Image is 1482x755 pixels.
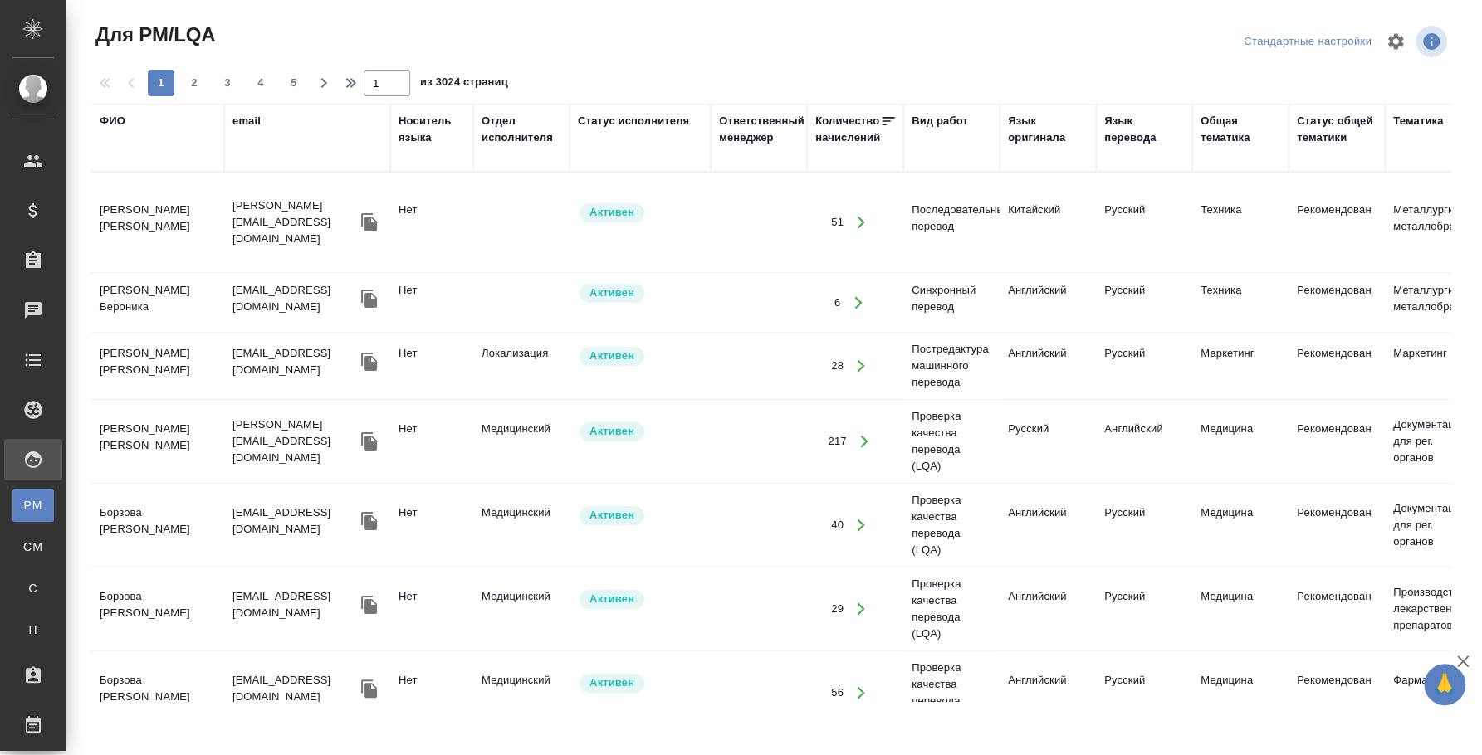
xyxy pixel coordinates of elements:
td: Английский [1096,412,1192,470]
button: 5 [281,70,307,96]
td: Русский [1096,496,1192,554]
p: Активен [589,675,634,691]
button: Скопировать [357,509,382,533]
td: [PERSON_NAME] Вероника [91,274,224,332]
td: Русский [1096,580,1192,638]
div: Вид работ [912,113,968,129]
td: Медицинский [473,580,570,638]
span: 5 [281,75,307,91]
span: из 3024 страниц [420,72,508,96]
div: Статус исполнителя [578,113,689,129]
td: Борзова [PERSON_NAME] [91,664,224,722]
button: Открыть работы [841,285,875,319]
span: CM [21,538,46,555]
div: Рядовой исполнитель: назначай с учетом рейтинга [578,202,702,224]
button: Открыть работы [848,425,882,459]
button: Скопировать [357,349,382,374]
td: Нет [390,664,473,722]
div: 56 [831,684,844,701]
button: Открыть работы [844,509,878,543]
a: PM [12,489,54,522]
td: Техника [1192,274,1289,332]
p: [EMAIL_ADDRESS][DOMAIN_NAME] [232,345,357,378]
div: Общая тематика [1201,113,1280,146]
td: Медицина [1192,412,1289,470]
p: Активен [589,204,634,221]
button: Открыть работы [844,349,878,383]
div: Рядовой исполнитель: назначай с учетом рейтинга [578,282,702,304]
td: Рекомендован [1289,412,1385,470]
td: Проверка качества перевода (LQA) [903,400,1000,483]
td: [PERSON_NAME] [PERSON_NAME] [91,337,224,395]
td: Документация для рег. органов [1385,492,1481,558]
div: 29 [831,601,844,617]
span: 4 [247,75,274,91]
button: Скопировать [357,210,382,235]
p: Активен [589,285,634,301]
span: Посмотреть информацию [1416,26,1450,57]
td: Металлургия и металлобработка [1385,193,1481,251]
td: Медицина [1192,664,1289,722]
td: Борзова [PERSON_NAME] [91,496,224,554]
td: Нет [390,337,473,395]
td: Документация для рег. органов [1385,408,1481,475]
td: Медицинский [473,412,570,470]
button: Скопировать [357,286,382,311]
td: Медицина [1192,496,1289,554]
td: Локализация [473,337,570,395]
td: Рекомендован [1289,193,1385,251]
p: Активен [589,507,634,524]
span: Настроить таблицу [1376,22,1416,61]
button: 2 [181,70,208,96]
td: Нет [390,412,473,470]
td: Английский [1000,337,1096,395]
td: [PERSON_NAME] [PERSON_NAME] [91,412,224,470]
div: Статус общей тематики [1297,113,1377,146]
td: Производство лекарственных препаратов [1385,576,1481,642]
td: Проверка качества перевода (LQA) [903,651,1000,734]
p: [EMAIL_ADDRESS][DOMAIN_NAME] [232,672,357,705]
td: Постредактура машинного перевода [903,333,1000,399]
div: Ответственный менеджер [719,113,805,146]
a: П [12,613,54,646]
div: ФИО [100,113,125,129]
span: С [21,580,46,597]
td: Медицина [1192,580,1289,638]
td: Рекомендован [1289,496,1385,554]
span: П [21,621,46,638]
a: CM [12,530,54,563]
div: Отдел исполнителя [482,113,561,146]
td: Рекомендован [1289,274,1385,332]
td: Английский [1000,664,1096,722]
span: Для PM/LQA [91,22,215,48]
td: Рекомендован [1289,580,1385,638]
td: Маркетинг [1385,337,1481,395]
td: Рекомендован [1289,337,1385,395]
div: Язык перевода [1104,113,1184,146]
div: 51 [831,214,844,231]
div: Рядовой исполнитель: назначай с учетом рейтинга [578,421,702,443]
p: [EMAIL_ADDRESS][DOMAIN_NAME] [232,282,357,315]
td: Русский [1096,274,1192,332]
p: Активен [589,591,634,607]
td: Английский [1000,274,1096,332]
td: [PERSON_NAME] [PERSON_NAME] [91,193,224,251]
div: Язык оригинала [1008,113,1088,146]
td: Нет [390,496,473,554]
button: Открыть работы [844,206,878,240]
div: 28 [831,358,844,374]
div: Рядовой исполнитель: назначай с учетом рейтинга [578,504,702,527]
a: С [12,572,54,605]
button: Скопировать [357,429,382,454]
td: Русский [1096,664,1192,722]
p: [EMAIL_ADDRESS][DOMAIN_NAME] [232,504,357,538]
button: Скопировать [357,592,382,617]
p: Активен [589,423,634,440]
td: Проверка качества перевода (LQA) [903,567,1000,650]
td: Нет [390,580,473,638]
td: Русский [1096,193,1192,251]
td: Русский [1096,337,1192,395]
td: Медицинский [473,664,570,722]
div: 217 [828,433,846,450]
td: Медицинский [473,496,570,554]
